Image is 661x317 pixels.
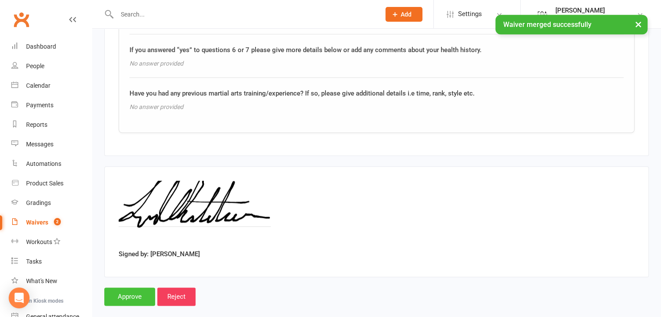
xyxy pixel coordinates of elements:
[11,76,92,96] a: Calendar
[11,154,92,174] a: Automations
[26,160,61,167] div: Automations
[10,9,32,30] a: Clubworx
[130,45,624,55] div: If you answered “yes” to questions 6 or 7 please give more details below or add any comments abou...
[11,232,92,252] a: Workouts
[119,181,271,246] img: image1760427488.png
[26,141,53,148] div: Messages
[26,43,56,50] div: Dashboard
[26,180,63,187] div: Product Sales
[458,4,482,24] span: Settings
[555,14,637,22] div: Equinox Martial Arts Academy
[495,15,648,34] div: Waiver merged successfully
[104,287,155,306] input: Approve
[114,8,374,20] input: Search...
[11,193,92,213] a: Gradings
[385,7,422,22] button: Add
[26,121,47,128] div: Reports
[534,6,551,23] img: thumb_image1734071481.png
[401,11,412,18] span: Add
[26,258,42,265] div: Tasks
[631,15,646,33] button: ×
[26,238,52,245] div: Workouts
[157,287,196,306] input: Reject
[11,115,92,135] a: Reports
[26,82,50,89] div: Calendar
[26,219,48,226] div: Waivers
[11,252,92,271] a: Tasks
[130,103,183,110] em: No answer provided
[26,277,57,284] div: What's New
[26,199,51,206] div: Gradings
[119,249,200,259] label: Signed by: [PERSON_NAME]
[130,88,624,99] div: Have you had any previous martial arts training/experience? If so, please give additional details...
[26,102,53,109] div: Payments
[11,96,92,115] a: Payments
[54,218,61,225] span: 2
[11,174,92,193] a: Product Sales
[11,213,92,232] a: Waivers 2
[26,63,44,69] div: People
[11,56,92,76] a: People
[555,7,637,14] div: [PERSON_NAME]
[9,287,30,308] div: Open Intercom Messenger
[11,271,92,291] a: What's New
[130,60,183,67] em: No answer provided
[11,135,92,154] a: Messages
[11,37,92,56] a: Dashboard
